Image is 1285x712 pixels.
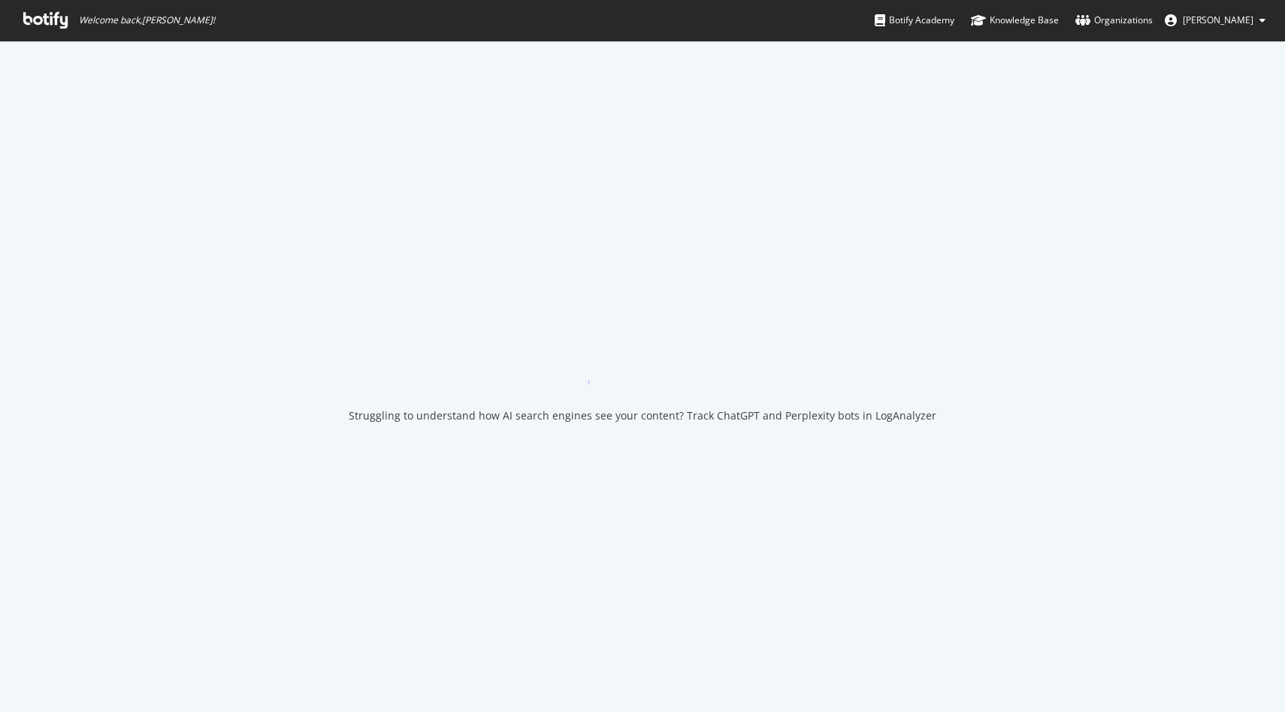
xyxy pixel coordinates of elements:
div: Struggling to understand how AI search engines see your content? Track ChatGPT and Perplexity bot... [349,408,936,423]
div: Knowledge Base [971,13,1059,28]
span: rémi cerf [1183,14,1253,26]
button: [PERSON_NAME] [1153,8,1277,32]
span: Welcome back, [PERSON_NAME] ! [79,14,215,26]
div: animation [588,330,697,384]
div: Organizations [1075,13,1153,28]
div: Botify Academy [875,13,954,28]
